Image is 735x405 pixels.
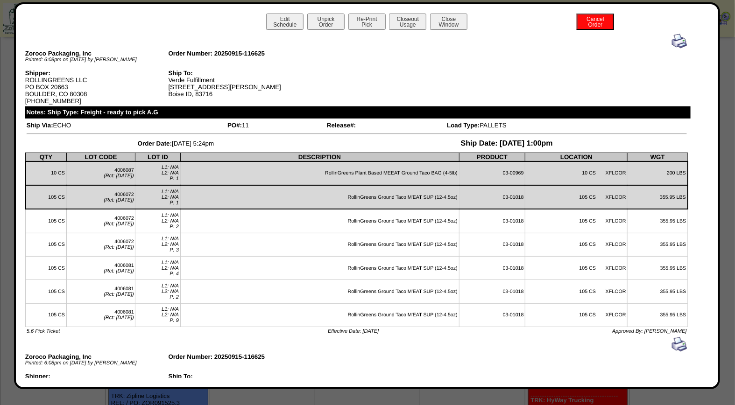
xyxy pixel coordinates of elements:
[227,122,242,129] span: PO#:
[138,140,172,147] span: Order Date:
[459,233,525,256] td: 03-01018
[168,70,311,77] div: Ship To:
[26,185,66,209] td: 105 CS
[430,14,467,30] button: CloseWindow
[525,233,628,256] td: 105 CS XFLOOR
[162,213,179,230] span: L1: N/A L2: N/A P: 2
[26,280,66,303] td: 105 CS
[25,360,169,366] div: Printed: 6:08pm on [DATE] by [PERSON_NAME]
[628,280,688,303] td: 355.95 LBS
[459,209,525,233] td: 03-01018
[525,303,628,327] td: 105 CS XFLOOR
[25,373,169,380] div: Shipper:
[447,122,480,129] span: Load Type:
[459,153,525,161] th: PRODUCT
[66,233,135,256] td: 4006072
[628,233,688,256] td: 355.95 LBS
[525,161,628,185] td: 10 CS XFLOOR
[66,280,135,303] td: 4006081
[26,153,66,161] th: QTY
[168,70,311,98] div: Verde Fulfillment [STREET_ADDRESS][PERSON_NAME] Boise ID, 83716
[628,153,688,161] th: WGT
[459,161,525,185] td: 03-00969
[180,280,459,303] td: RollinGreens Ground Taco M'EAT SUP (12-4.5oz)
[26,209,66,233] td: 105 CS
[180,209,459,233] td: RollinGreens Ground Taco M'EAT SUP (12-4.5oz)
[628,303,688,327] td: 355.95 LBS
[25,57,169,63] div: Printed: 6:08pm on [DATE] by [PERSON_NAME]
[135,153,180,161] th: LOT ID
[162,307,179,323] span: L1: N/A L2: N/A P: 9
[26,139,325,148] td: [DATE] 5:24pm
[446,121,687,129] td: PALLETS
[672,337,687,352] img: print.gif
[26,161,66,185] td: 10 CS
[104,244,134,250] span: (Rct: [DATE])
[168,50,311,57] div: Order Number: 20250915-116625
[26,233,66,256] td: 105 CS
[162,189,179,206] span: L1: N/A L2: N/A P: 1
[525,153,628,161] th: LOCATION
[104,173,134,179] span: (Rct: [DATE])
[26,303,66,327] td: 105 CS
[66,256,135,279] td: 4006081
[66,153,135,161] th: LOT CODE
[180,233,459,256] td: RollinGreens Ground Taco M'EAT SUP (12-4.5oz)
[389,14,426,30] button: CloseoutUsage
[180,153,459,161] th: DESCRIPTION
[25,353,169,360] div: Zoroco Packaging, Inc
[628,185,688,209] td: 355.95 LBS
[459,280,525,303] td: 03-01018
[628,256,688,279] td: 355.95 LBS
[104,315,134,321] span: (Rct: [DATE])
[25,50,169,57] div: Zoroco Packaging, Inc
[327,122,356,129] span: Release#:
[168,373,311,401] div: Verde Fulfillment [STREET_ADDRESS][PERSON_NAME] Boise ID, 83716
[328,328,379,334] span: Effective Date: [DATE]
[26,256,66,279] td: 105 CS
[525,185,628,209] td: 105 CS XFLOOR
[266,14,304,30] button: EditSchedule
[104,268,134,274] span: (Rct: [DATE])
[168,353,311,360] div: Order Number: 20250915-116625
[459,303,525,327] td: 03-01018
[168,373,311,380] div: Ship To:
[307,14,345,30] button: UnpickOrder
[525,209,628,233] td: 105 CS XFLOOR
[180,256,459,279] td: RollinGreens Ground Taco M'EAT SUP (12-4.5oz)
[672,34,687,49] img: print.gif
[628,209,688,233] td: 355.95 LBS
[162,283,179,300] span: L1: N/A L2: N/A P: 2
[27,122,53,129] span: Ship Via:
[25,106,691,119] div: Notes: Ship Type: Freight - ready to pick A.G
[25,70,169,77] div: Shipper:
[180,161,459,185] td: RollinGreens Plant Based MEEAT Ground Taco BAG (4-5lb)
[104,292,134,297] span: (Rct: [DATE])
[66,209,135,233] td: 4006072
[162,165,179,182] span: L1: N/A L2: N/A P: 1
[104,197,134,203] span: (Rct: [DATE])
[429,21,468,28] a: CloseWindow
[162,236,179,253] span: L1: N/A L2: N/A P: 3
[612,328,687,334] span: Approved By: [PERSON_NAME]
[525,280,628,303] td: 105 CS XFLOOR
[25,70,169,105] div: ROLLINGREENS LLC PO BOX 20663 BOULDER, CO 80308 [PHONE_NUMBER]
[461,140,553,147] span: Ship Date: [DATE] 1:00pm
[180,303,459,327] td: RollinGreens Ground Taco M'EAT SUP (12-4.5oz)
[628,161,688,185] td: 200 LBS
[27,328,60,334] span: 5.6 Pick Ticket
[66,161,135,185] td: 4006087
[348,14,386,30] button: Re-PrintPick
[26,121,226,129] td: ECHO
[66,303,135,327] td: 4006081
[577,14,614,30] button: CancelOrder
[162,260,179,277] span: L1: N/A L2: N/A P: 4
[459,185,525,209] td: 03-01018
[525,256,628,279] td: 105 CS XFLOOR
[227,121,325,129] td: 11
[104,221,134,227] span: (Rct: [DATE])
[66,185,135,209] td: 4006072
[459,256,525,279] td: 03-01018
[180,185,459,209] td: RollinGreens Ground Taco M'EAT SUP (12-4.5oz)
